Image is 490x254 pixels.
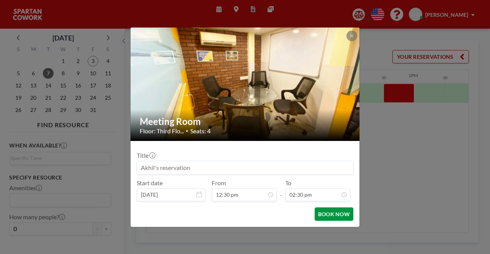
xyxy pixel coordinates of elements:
[212,179,226,187] label: From
[137,179,163,187] label: Start date
[280,182,282,199] span: -
[190,127,211,135] span: Seats: 4
[315,207,353,221] button: BOOK NOW
[137,152,155,159] label: Title
[186,128,188,134] span: •
[140,116,351,127] h2: Meeting Room
[137,161,353,174] input: Akhil's reservation
[140,127,184,135] span: Floor: Third Flo...
[285,179,291,187] label: To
